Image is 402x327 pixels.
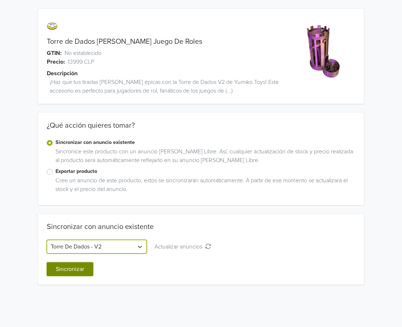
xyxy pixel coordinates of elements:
[55,167,355,175] label: Exportar producto
[296,23,351,78] img: product_image
[47,69,78,78] span: Descripción
[55,139,355,146] label: Sincronizar con anuncio existente
[47,37,202,46] a: Torre de Dados [PERSON_NAME] Juego De Roles
[47,49,62,58] span: GTIN:
[53,176,355,196] div: Cree un anuncio de este producto, estos se sincronizarán automáticamente. A partir de ese momento...
[65,49,101,58] span: No establecido
[47,58,65,66] span: Precio:
[68,58,94,66] span: 13999 CLP
[53,147,355,167] div: Sincronice este producto con un anuncio [PERSON_NAME] Libre. Así, cualquier actualización de stoc...
[47,222,154,231] div: Sincronizar con anuncio existente
[47,262,93,276] button: Sincronizar
[150,240,216,254] button: Actualizar anuncios
[154,243,205,250] span: Actualizar anuncios
[50,78,291,95] span: ¡Haz que tus tiradas [PERSON_NAME] épicas con la Torre de Dados V2 de Yumiko Toys! Este accesorio...
[38,121,364,139] div: ¿Qué acción quieres tomar?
